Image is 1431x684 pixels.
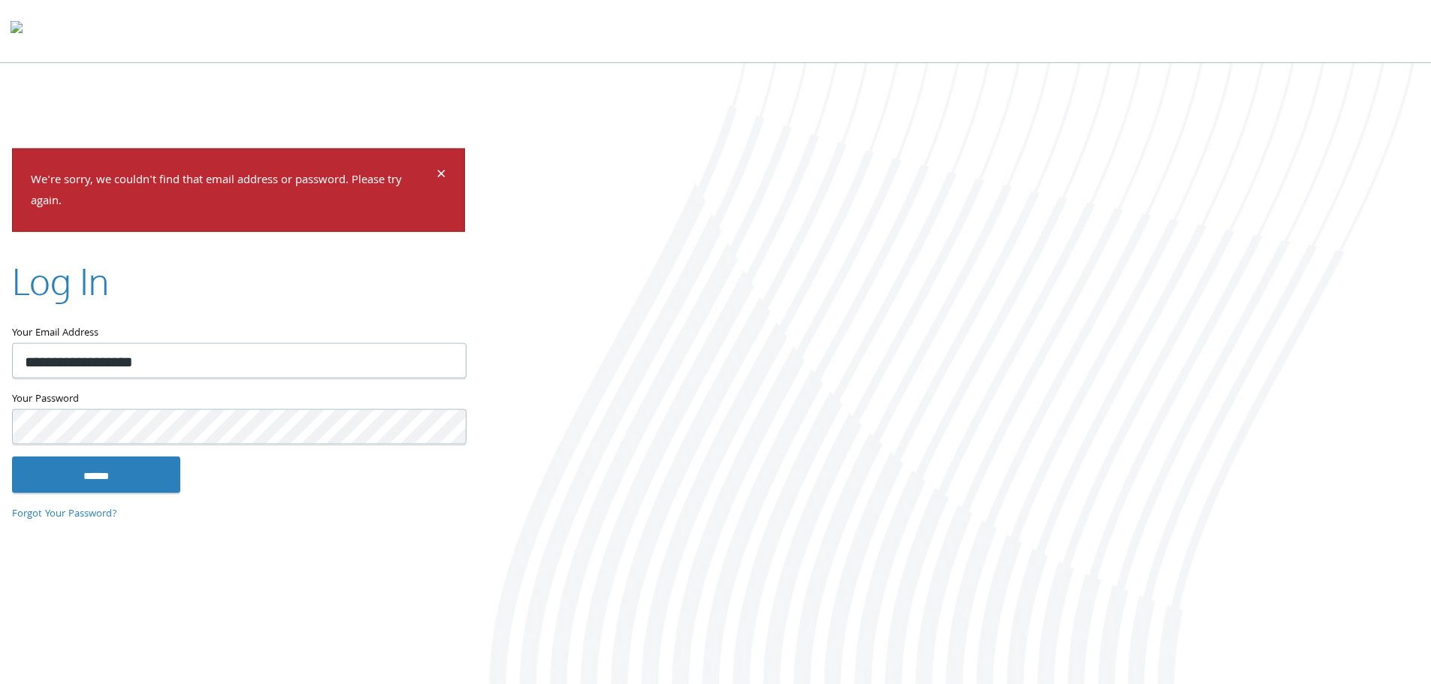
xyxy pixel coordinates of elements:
[436,167,446,185] button: Dismiss alert
[12,256,109,306] h2: Log In
[11,16,23,46] img: todyl-logo-dark.svg
[12,390,465,409] label: Your Password
[436,161,446,190] span: ×
[31,170,434,213] p: We're sorry, we couldn't find that email address or password. Please try again.
[12,505,117,522] a: Forgot Your Password?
